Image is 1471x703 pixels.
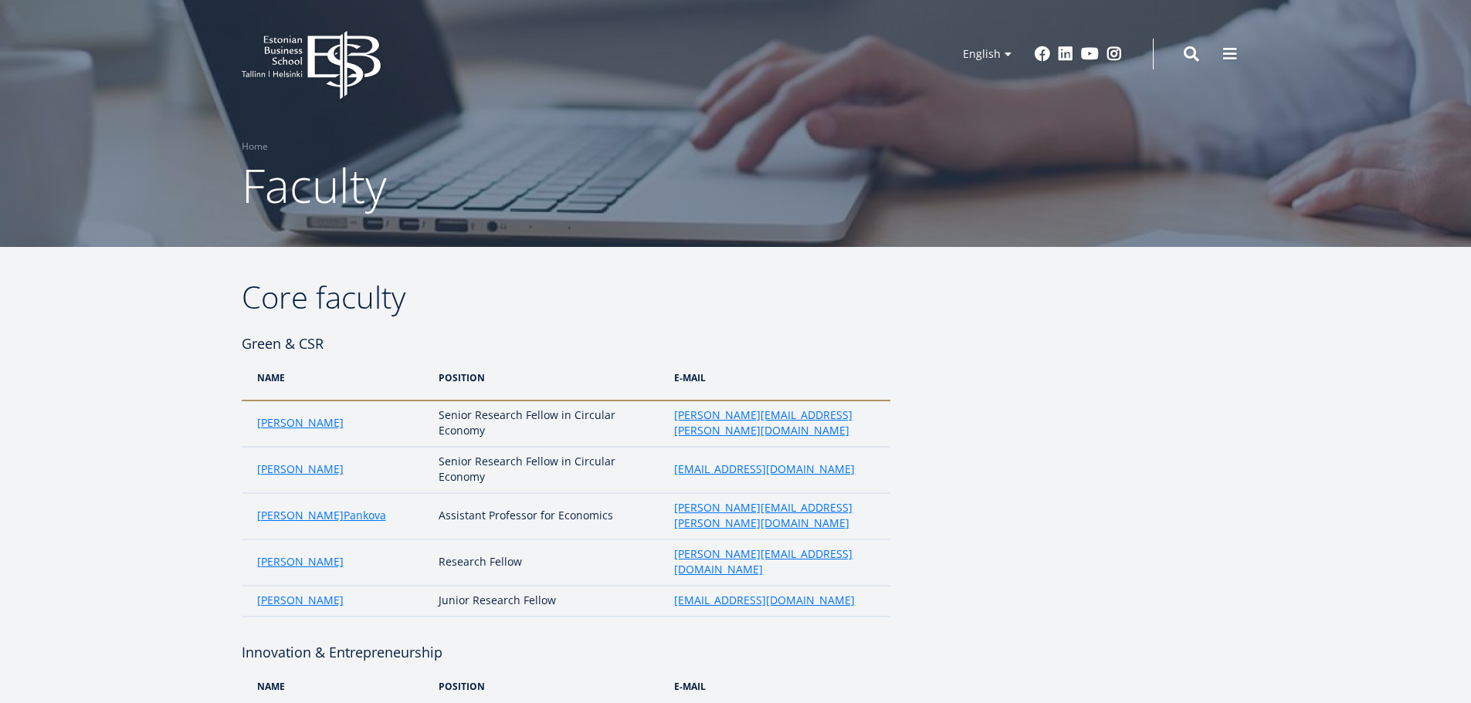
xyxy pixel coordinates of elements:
[257,554,344,569] a: [PERSON_NAME]
[1058,46,1073,62] a: Linkedin
[257,593,344,608] a: [PERSON_NAME]
[674,461,855,477] a: [EMAIL_ADDRESS][DOMAIN_NAME]
[431,355,666,401] th: position
[1107,46,1122,62] a: Instagram
[431,539,666,586] td: Research Fellow
[242,640,890,664] h4: Innovation & Entrepreneurship
[257,415,344,431] a: [PERSON_NAME]
[431,447,666,493] td: Senior Research Fellow in Circular Economy
[431,586,666,617] td: Junior Research Fellow
[431,401,666,447] td: Senior Research Fellow in Circular Economy
[257,461,344,477] a: [PERSON_NAME]
[242,278,890,316] h2: Core faculty
[674,500,874,531] a: [PERSON_NAME][EMAIL_ADDRESS][PERSON_NAME][DOMAIN_NAME]
[674,546,874,577] a: [PERSON_NAME][EMAIL_ADDRESS][DOMAIN_NAME]
[257,508,344,523] a: [PERSON_NAME]
[242,154,387,217] span: Faculty
[431,493,666,539] td: Assistant Professor for Economics
[1081,46,1099,62] a: Youtube
[666,355,890,401] th: e-mail
[242,355,432,401] th: Name
[242,332,890,355] h4: Green & CSR
[674,407,874,438] a: [PERSON_NAME][EMAIL_ADDRESS][PERSON_NAME][DOMAIN_NAME]
[674,593,855,608] a: [EMAIL_ADDRESS][DOMAIN_NAME]
[242,139,268,154] a: Home
[344,508,386,523] a: Pankova
[1035,46,1050,62] a: Facebook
